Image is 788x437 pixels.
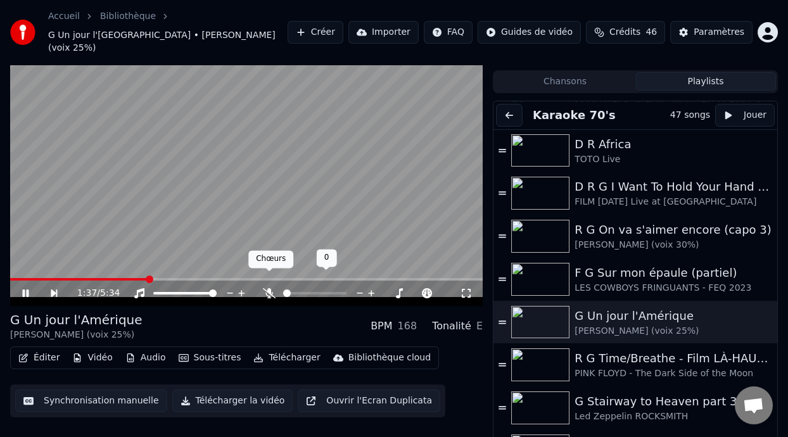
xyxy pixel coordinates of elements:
div: 168 [398,319,417,334]
button: Ouvrir l'Ecran Duplicata [298,389,440,412]
div: LES COWBOYS FRINGUANTS - FEQ 2023 [575,282,772,294]
div: Chœurs [248,250,293,268]
div: 0 [317,249,337,267]
div: [PERSON_NAME] (voix 30%) [575,239,772,251]
div: F G Sur mon épaule (partiel) [575,264,772,282]
div: D R G I Want To Hold Your Hand ON DANSE [575,178,772,196]
button: Télécharger la vidéo [172,389,293,412]
button: Télécharger [248,349,325,367]
span: Crédits [609,26,640,39]
div: Bibliothèque cloud [348,351,431,364]
div: PINK FLOYD - The Dark Side of the Moon [575,367,772,380]
div: 47 songs [670,109,710,122]
button: Crédits46 [586,21,665,44]
button: Importer [348,21,419,44]
button: Créer [288,21,343,44]
button: Audio [120,349,171,367]
span: G Un jour l'[GEOGRAPHIC_DATA] • [PERSON_NAME] (voix 25%) [48,29,288,54]
a: Accueil [48,10,80,23]
div: BPM [371,319,392,334]
div: G Un jour l'Amérique [575,307,772,325]
img: youka [10,20,35,45]
div: [PERSON_NAME] (voix 25%) [10,329,143,341]
div: FILM [DATE] Live at [GEOGRAPHIC_DATA] [575,196,772,208]
button: Synchronisation manuelle [15,389,167,412]
div: R G Time/Breathe - Film LÀ-HAUT (UP Pixar Disney) 0:21 - [PERSON_NAME] & [PERSON_NAME] story [575,350,772,367]
span: 46 [645,26,657,39]
div: Paramètres [694,26,744,39]
button: Paramètres [670,21,753,44]
button: FAQ [424,21,473,44]
span: 1:37 [77,287,97,300]
div: / [77,287,108,300]
div: E [476,319,483,334]
button: Vidéo [67,349,117,367]
button: Playlists [635,72,776,91]
div: G Stairway to Heaven part 3 (2:23 - 5:44) -8% [575,393,772,410]
div: [PERSON_NAME] (voix 25%) [575,325,772,338]
div: D R Africa [575,136,772,153]
a: Bibliothèque [100,10,156,23]
nav: breadcrumb [48,10,288,54]
div: Ouvrir le chat [735,386,773,424]
div: Led Zeppelin ROCKSMITH [575,410,772,423]
span: 5:34 [100,287,120,300]
button: Chansons [495,72,635,91]
button: Guides de vidéo [478,21,581,44]
div: R G On va s'aimer encore (capo 3) [575,221,772,239]
div: TOTO Live [575,153,772,166]
button: Jouer [715,104,775,127]
button: Éditer [13,349,65,367]
div: G Un jour l'Amérique [10,311,143,329]
button: Sous-titres [174,349,246,367]
button: Karaoke 70's [528,106,621,124]
div: Tonalité [432,319,471,334]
